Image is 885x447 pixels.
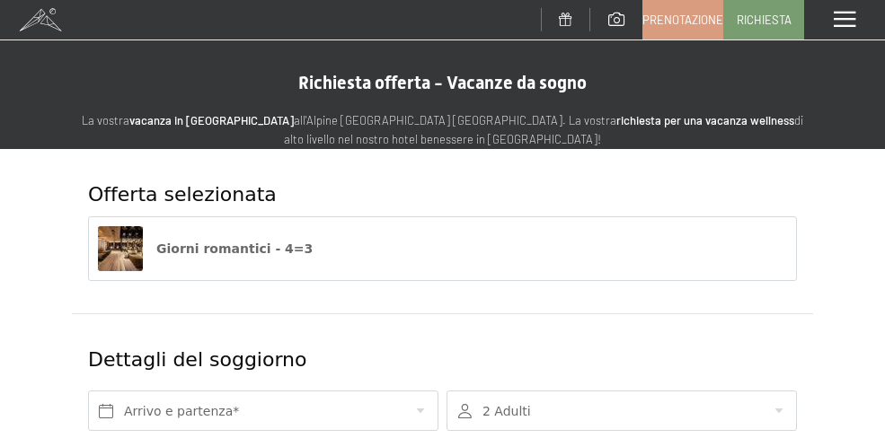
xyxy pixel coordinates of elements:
[98,226,143,271] img: Giorni romantici - 4=3
[643,1,722,39] a: Prenotazione
[724,1,803,39] a: Richiesta
[298,72,587,93] span: Richiesta offerta - Vacanze da sogno
[88,181,797,209] div: Offerta selezionata
[88,346,677,374] div: Dettagli del soggiorno
[156,241,313,256] span: Giorni romantici - 4=3
[737,12,792,28] span: Richiesta
[129,113,294,127] strong: vacanza in [GEOGRAPHIC_DATA]
[616,113,794,127] strong: richiesta per una vacanza wellness
[642,12,723,28] span: Prenotazione
[72,111,813,149] p: La vostra all'Alpine [GEOGRAPHIC_DATA] [GEOGRAPHIC_DATA]. La vostra di alto livello nel nostro ho...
